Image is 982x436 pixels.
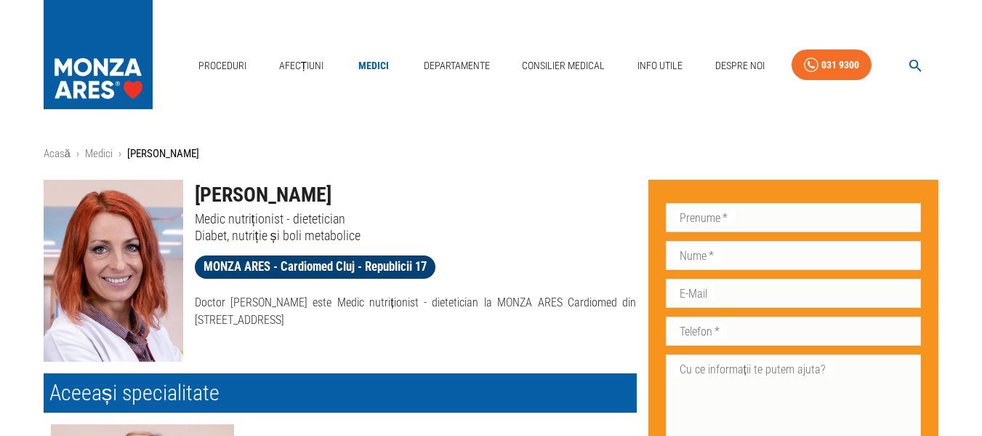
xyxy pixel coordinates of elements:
[195,294,637,329] p: Doctor [PERSON_NAME] este Medic nutriționist - dietetician la MONZA ARES Cardiomed din [STREET_AD...
[193,51,252,81] a: Proceduri
[195,227,637,244] p: Diabet, nutriție și boli metabolice
[516,51,611,81] a: Consilier Medical
[792,49,872,81] a: 031 9300
[44,180,183,362] img: Dr. Larisa Anchidin
[44,146,939,162] nav: breadcrumb
[273,51,330,81] a: Afecțiuni
[118,146,121,162] li: ›
[350,51,397,81] a: Medici
[127,146,199,162] p: [PERSON_NAME]
[44,373,637,413] h2: Aceeași specialitate
[76,146,79,162] li: ›
[709,51,770,81] a: Despre Noi
[44,147,71,160] a: Acasă
[195,258,435,276] span: MONZA ARES - Cardiomed Cluj - Republicii 17
[821,56,859,74] div: 031 9300
[195,210,637,227] p: Medic nutriționist - dietetician
[195,180,637,210] h1: [PERSON_NAME]
[195,255,435,279] a: MONZA ARES - Cardiomed Cluj - Republicii 17
[418,51,496,81] a: Departamente
[85,147,113,160] a: Medici
[632,51,688,81] a: Info Utile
